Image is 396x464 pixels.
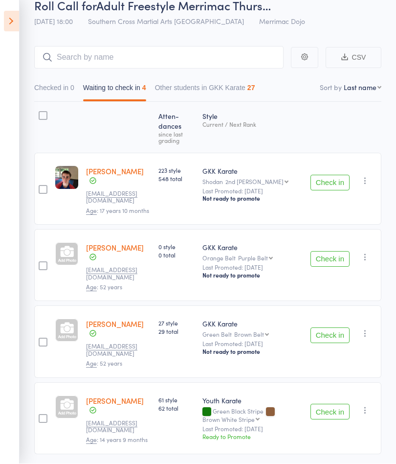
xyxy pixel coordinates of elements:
[202,179,302,185] div: Shodan
[234,331,264,338] div: Brown Belt
[158,243,195,251] span: 0 style
[158,251,195,259] span: 0 total
[86,359,122,368] span: : 52 years
[310,328,350,344] button: Check in
[86,343,150,357] small: derekpatrickgrant@gmail.com
[320,83,342,93] label: Sort by
[86,283,122,292] span: : 52 years
[158,327,195,336] span: 29 total
[86,190,150,205] small: Timdaley2007@outlook.com
[142,84,146,92] div: 4
[86,166,144,177] a: [PERSON_NAME]
[86,319,144,329] a: [PERSON_NAME]
[86,436,148,444] span: : 14 years 9 months
[202,433,302,441] div: Ready to Promote
[202,188,302,195] small: Last Promoted: [DATE]
[202,341,302,348] small: Last Promoted: [DATE]
[202,426,302,433] small: Last Promoted: [DATE]
[202,195,302,203] div: Not ready to promote
[34,17,73,26] span: [DATE] 18:00
[158,175,195,183] span: 548 total
[202,417,255,423] div: Brown White Stripe
[83,79,146,102] button: Waiting to check in4
[86,243,144,253] a: [PERSON_NAME]
[202,272,302,279] div: Not ready to promote
[238,255,268,261] div: Purple Belt
[247,84,255,92] div: 27
[202,255,302,261] div: Orange Belt
[158,131,195,144] div: since last grading
[259,17,305,26] span: Merrimac Dojo
[202,396,302,406] div: Youth Karate
[202,166,302,176] div: GKK Karate
[158,319,195,327] span: 27 style
[202,319,302,329] div: GKK Karate
[202,121,302,128] div: Current / Next Rank
[34,46,284,69] input: Search by name
[225,179,284,185] div: 2nd [PERSON_NAME]
[326,47,381,69] button: CSV
[198,107,306,149] div: Style
[55,166,78,189] img: image1642748614.png
[86,267,150,281] small: fitchettjohn@hotmail.com
[158,404,195,413] span: 62 total
[202,243,302,253] div: GKK Karate
[310,252,350,267] button: Check in
[202,348,302,356] div: Not ready to promote
[202,408,302,423] div: Green Black Stripe
[158,396,195,404] span: 61 style
[86,420,150,434] small: mckenzie76@bigpond.com
[34,79,74,102] button: Checked in0
[88,17,244,26] span: Southern Cross Martial Arts [GEOGRAPHIC_DATA]
[154,107,198,149] div: Atten­dances
[310,404,350,420] button: Check in
[310,175,350,191] button: Check in
[202,331,302,338] div: Green Belt
[202,264,302,271] small: Last Promoted: [DATE]
[344,83,376,93] div: Last name
[70,84,74,92] div: 0
[158,166,195,175] span: 223 style
[86,207,149,215] span: : 17 years 10 months
[155,79,255,102] button: Other students in GKK Karate27
[86,396,144,406] a: [PERSON_NAME]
